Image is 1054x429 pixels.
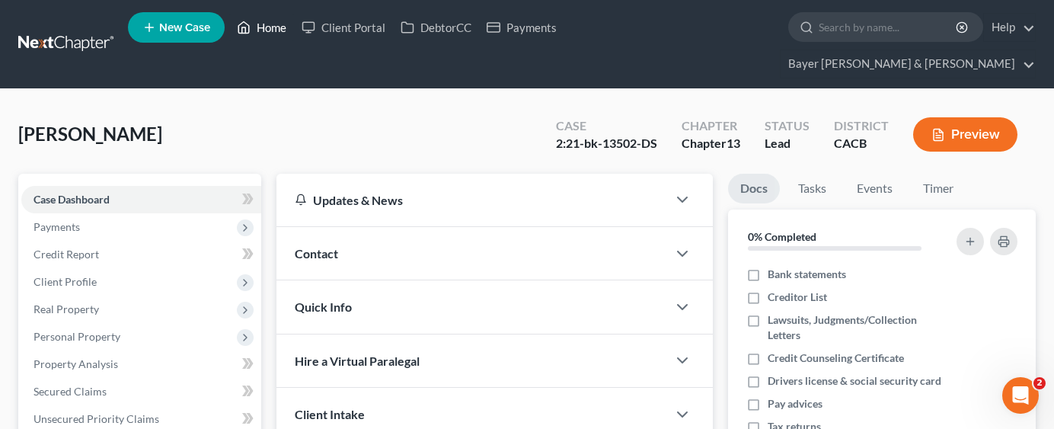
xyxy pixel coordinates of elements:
[768,267,846,282] span: Bank statements
[911,174,966,203] a: Timer
[727,136,740,150] span: 13
[159,22,210,34] span: New Case
[295,192,649,208] div: Updates & News
[768,351,904,366] span: Credit Counseling Certificate
[768,396,822,411] span: Pay advices
[768,312,946,343] span: Lawsuits, Judgments/Collection Letters
[34,357,118,370] span: Property Analysis
[295,299,352,314] span: Quick Info
[21,186,261,213] a: Case Dashboard
[21,241,261,268] a: Credit Report
[34,303,99,315] span: Real Property
[765,117,810,135] div: Status
[295,354,420,368] span: Hire a Virtual Paralegal
[845,174,905,203] a: Events
[1002,377,1039,414] iframe: Intercom live chat
[295,246,338,261] span: Contact
[556,117,657,135] div: Case
[819,13,958,41] input: Search by name...
[229,14,294,41] a: Home
[294,14,393,41] a: Client Portal
[34,412,159,425] span: Unsecured Priority Claims
[1033,377,1046,389] span: 2
[34,385,107,398] span: Secured Claims
[984,14,1035,41] a: Help
[34,275,97,288] span: Client Profile
[34,330,120,343] span: Personal Property
[728,174,780,203] a: Docs
[682,117,740,135] div: Chapter
[479,14,564,41] a: Payments
[21,378,261,405] a: Secured Claims
[834,117,889,135] div: District
[913,117,1017,152] button: Preview
[682,135,740,152] div: Chapter
[34,248,99,261] span: Credit Report
[768,290,827,305] span: Creditor List
[18,123,162,145] span: [PERSON_NAME]
[768,373,941,389] span: Drivers license & social security card
[295,407,365,421] span: Client Intake
[34,220,80,233] span: Payments
[21,351,261,378] a: Property Analysis
[34,193,110,206] span: Case Dashboard
[781,50,1035,78] a: Bayer [PERSON_NAME] & [PERSON_NAME]
[765,135,810,152] div: Lead
[834,135,889,152] div: CACB
[556,135,657,152] div: 2:21-bk-13502-DS
[748,230,816,243] strong: 0% Completed
[393,14,479,41] a: DebtorCC
[786,174,838,203] a: Tasks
